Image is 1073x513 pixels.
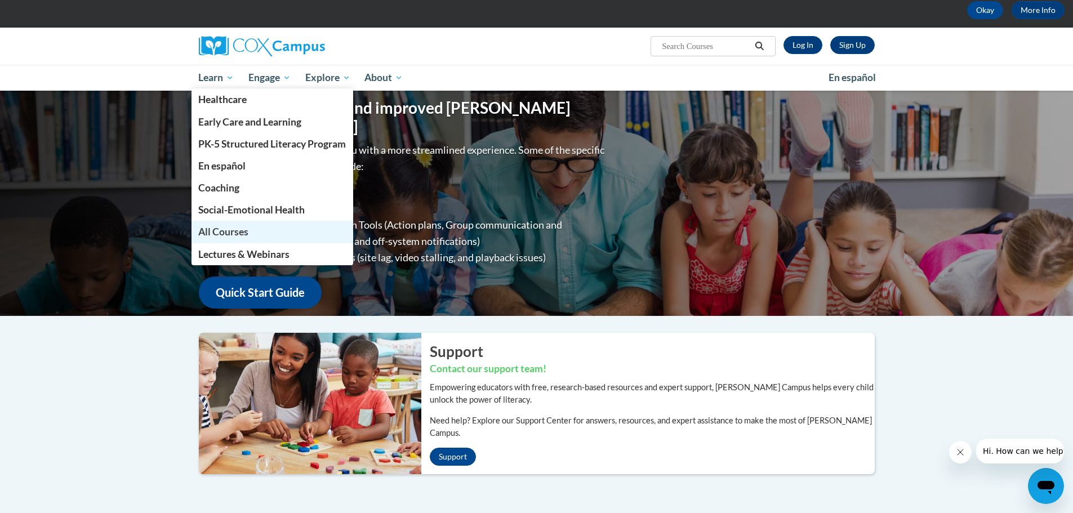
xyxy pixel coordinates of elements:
li: Improved Site Navigation [221,184,607,200]
img: ... [190,333,421,474]
span: Learn [198,71,234,84]
a: Explore [298,65,358,91]
img: Cox Campus [199,36,325,56]
a: Lectures & Webinars [192,243,354,265]
a: Quick Start Guide [199,276,322,309]
a: Healthcare [192,88,354,110]
p: Empowering educators with free, research-based resources and expert support, [PERSON_NAME] Campus... [430,381,875,406]
span: About [364,71,403,84]
a: Social-Emotional Health [192,199,354,221]
div: Main menu [182,65,892,91]
span: Social-Emotional Health [198,204,305,216]
span: PK-5 Structured Literacy Program [198,138,346,150]
span: Healthcare [198,93,247,105]
span: Early Care and Learning [198,116,301,128]
a: Engage [241,65,298,91]
h3: Contact our support team! [430,362,875,376]
iframe: Button to launch messaging window [1028,468,1064,504]
iframe: Message from company [976,439,1064,463]
a: Log In [783,36,822,54]
input: Search Courses [661,39,751,53]
a: All Courses [192,221,354,243]
span: Engage [248,71,291,84]
span: All Courses [198,226,248,238]
a: En español [192,155,354,177]
span: Coaching [198,182,239,194]
span: Lectures & Webinars [198,248,290,260]
span: En español [829,72,876,83]
a: Register [830,36,875,54]
a: PK-5 Structured Literacy Program [192,133,354,155]
a: Coaching [192,177,354,199]
p: Need help? Explore our Support Center for answers, resources, and expert assistance to make the m... [430,414,875,439]
a: Learn [192,65,242,91]
h1: Welcome to the new and improved [PERSON_NAME][GEOGRAPHIC_DATA] [199,99,607,136]
button: Okay [967,1,1003,19]
a: Cox Campus [199,36,413,56]
a: En español [821,66,883,90]
li: Greater Device Compatibility [221,200,607,217]
button: Search [751,39,768,53]
li: Enhanced Group Collaboration Tools (Action plans, Group communication and collaboration tools, re... [221,217,607,249]
span: Hi. How can we help? [7,8,91,17]
p: Overall, we are proud to provide you with a more streamlined experience. Some of the specific cha... [199,142,607,175]
span: En español [198,160,246,172]
a: About [357,65,410,91]
a: More Info [1012,1,1065,19]
li: Diminished progression issues (site lag, video stalling, and playback issues) [221,249,607,266]
iframe: Close message [949,441,972,463]
span: Explore [305,71,350,84]
h2: Support [430,341,875,362]
a: Early Care and Learning [192,111,354,133]
a: Support [430,448,476,466]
